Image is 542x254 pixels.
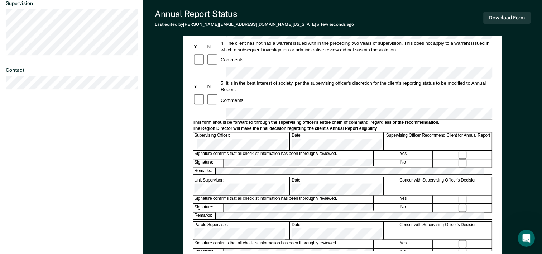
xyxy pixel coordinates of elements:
[193,196,374,203] div: Signature confirms that all checklist information has been thoroughly reviewed.
[374,159,433,167] div: No
[193,151,374,159] div: Signature confirms that all checklist information has been thoroughly reviewed.
[374,196,433,203] div: Yes
[483,12,531,24] button: Download Form
[193,43,206,50] div: Y
[374,240,433,248] div: Yes
[206,83,220,90] div: N
[220,97,246,103] div: Comments:
[193,240,374,248] div: Signature confirms that all checklist information has been thoroughly reviewed.
[220,57,246,63] div: Comments:
[193,177,290,195] div: Unit Supervisor:
[384,177,492,195] div: Concur with Supervising Officer's Decision
[193,159,224,167] div: Signature:
[220,40,492,53] div: 4. The client has not had a warrant issued with in the preceding two years of supervision. This d...
[193,133,290,150] div: Supervising Officer:
[291,222,384,239] div: Date:
[206,43,220,50] div: N
[317,22,354,27] span: a few seconds ago
[384,222,492,239] div: Concur with Supervising Officer's Decision
[155,9,354,19] div: Annual Report Status
[384,133,492,150] div: Supervising Officer Recommend Client for Annual Report
[193,126,492,132] div: The Region Director will make the final decision regarding the client's Annual Report eligibility
[193,204,224,212] div: Signature:
[291,133,384,150] div: Date:
[374,204,433,212] div: No
[193,213,216,219] div: Remarks:
[374,151,433,159] div: Yes
[518,230,535,247] iframe: Intercom live chat
[6,67,138,73] dt: Contact
[155,22,354,27] div: Last edited by [PERSON_NAME][EMAIL_ADDRESS][DOMAIN_NAME][US_STATE]
[193,83,206,90] div: Y
[220,80,492,93] div: 5. It is in the best interest of society, per the supervising officer's discretion for the client...
[193,120,492,126] div: This form should be forwarded through the supervising officer's entire chain of command, regardle...
[193,168,216,174] div: Remarks:
[193,222,290,239] div: Parole Supervisor:
[6,0,138,6] dt: Supervision
[291,177,384,195] div: Date:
